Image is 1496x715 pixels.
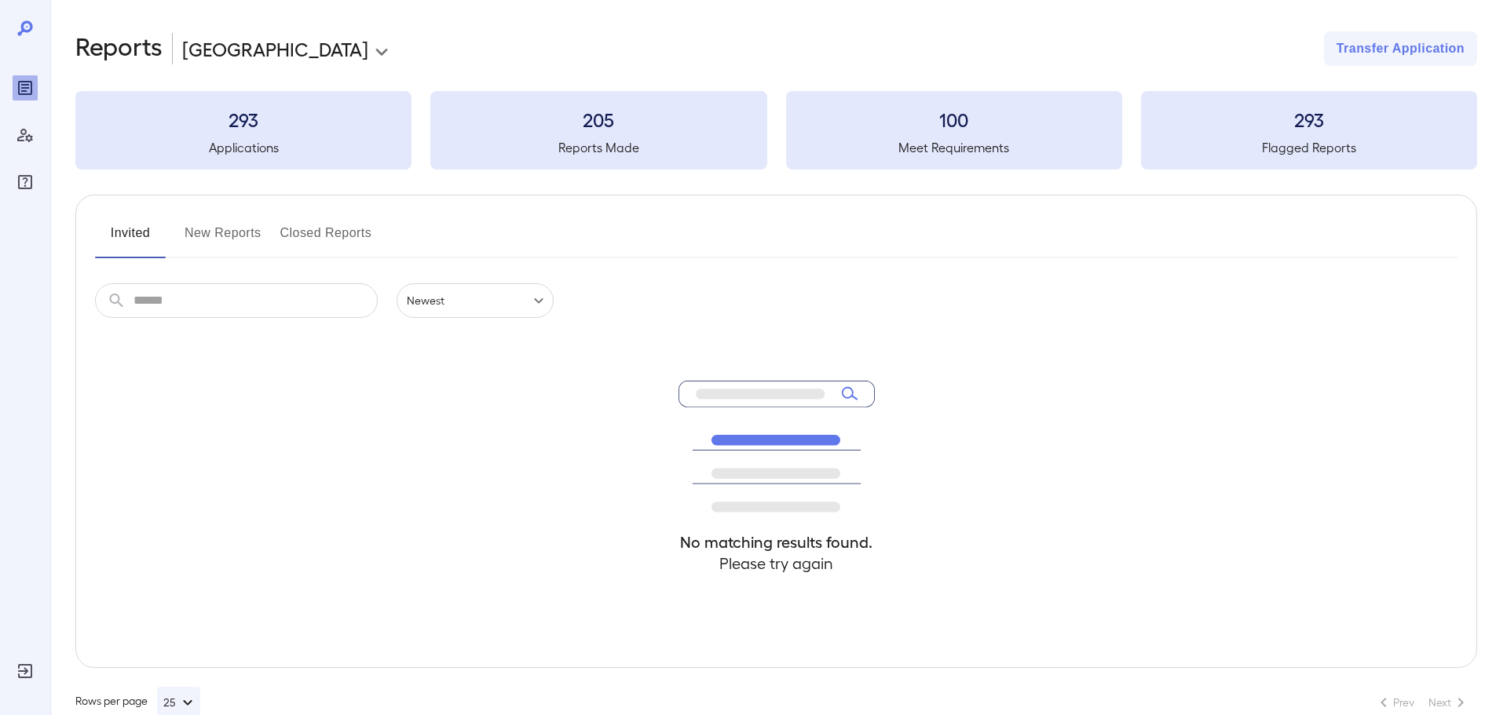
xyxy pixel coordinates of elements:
[397,283,554,318] div: Newest
[75,107,411,132] h3: 293
[13,658,38,684] div: Log Out
[679,531,875,553] h4: No matching results found.
[1324,31,1477,66] button: Transfer Application
[1141,138,1477,157] h5: Flagged Reports
[786,138,1122,157] h5: Meet Requirements
[280,221,372,258] button: Closed Reports
[13,170,38,195] div: FAQ
[185,221,262,258] button: New Reports
[1141,107,1477,132] h3: 293
[75,91,1477,170] summary: 293Applications205Reports Made100Meet Requirements293Flagged Reports
[786,107,1122,132] h3: 100
[1367,690,1477,715] nav: pagination navigation
[13,75,38,100] div: Reports
[679,553,875,574] h4: Please try again
[95,221,166,258] button: Invited
[430,107,766,132] h3: 205
[75,138,411,157] h5: Applications
[430,138,766,157] h5: Reports Made
[75,31,163,66] h2: Reports
[13,122,38,148] div: Manage Users
[182,36,368,61] p: [GEOGRAPHIC_DATA]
